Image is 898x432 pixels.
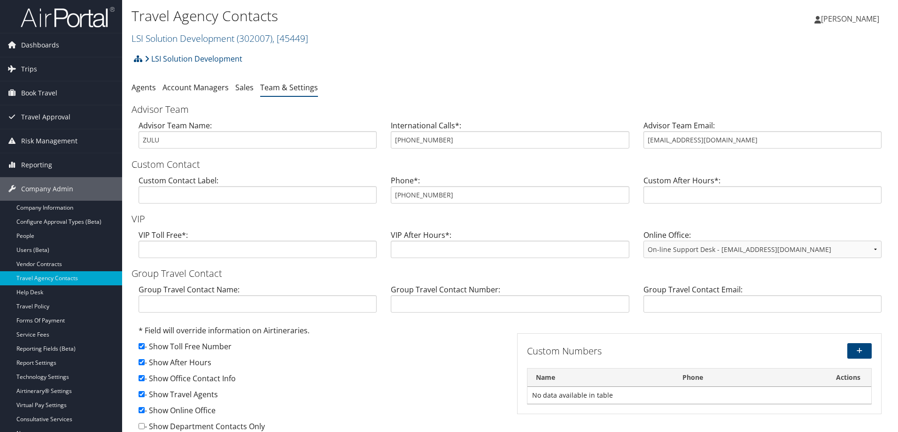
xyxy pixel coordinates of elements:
[814,5,889,33] a: [PERSON_NAME]
[826,369,871,387] th: Actions: activate to sort column ascending
[132,158,889,171] h3: Custom Contact
[636,175,889,211] div: Custom After Hours*:
[132,229,384,266] div: VIP Toll Free*:
[21,177,73,201] span: Company Admin
[21,81,57,105] span: Book Travel
[384,120,636,156] div: International Calls*:
[235,82,254,93] a: Sales
[132,103,889,116] h3: Advisor Team
[139,405,503,421] div: - Show Online Office
[139,373,503,389] div: - Show Office Contact Info
[272,32,308,45] span: , [ 45449 ]
[132,82,156,93] a: Agents
[139,341,503,357] div: - Show Toll Free Number
[527,369,674,387] th: Name: activate to sort column descending
[21,33,59,57] span: Dashboards
[132,267,889,280] h3: Group Travel Contact
[260,82,318,93] a: Team & Settings
[384,175,636,211] div: Phone*:
[132,32,308,45] a: LSI Solution Development
[21,153,52,177] span: Reporting
[21,6,115,28] img: airportal-logo.png
[237,32,272,45] span: ( 302007 )
[132,284,384,320] div: Group Travel Contact Name:
[384,229,636,266] div: VIP After Hours*:
[139,357,503,373] div: - Show After Hours
[527,387,871,404] td: No data available in table
[139,325,503,341] div: * Field will override information on Airtineraries.
[21,57,37,81] span: Trips
[636,229,889,266] div: Online Office:
[527,345,754,358] h3: Custom Numbers
[674,369,825,387] th: Phone: activate to sort column ascending
[636,120,889,156] div: Advisor Team Email:
[163,82,229,93] a: Account Managers
[132,6,636,26] h1: Travel Agency Contacts
[21,105,70,129] span: Travel Approval
[821,14,879,24] span: [PERSON_NAME]
[145,49,242,68] a: LSI Solution Development
[132,175,384,211] div: Custom Contact Label:
[636,284,889,320] div: Group Travel Contact Email:
[384,284,636,320] div: Group Travel Contact Number:
[139,389,503,405] div: - Show Travel Agents
[132,120,384,156] div: Advisor Team Name:
[21,129,77,153] span: Risk Management
[132,212,889,226] h3: VIP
